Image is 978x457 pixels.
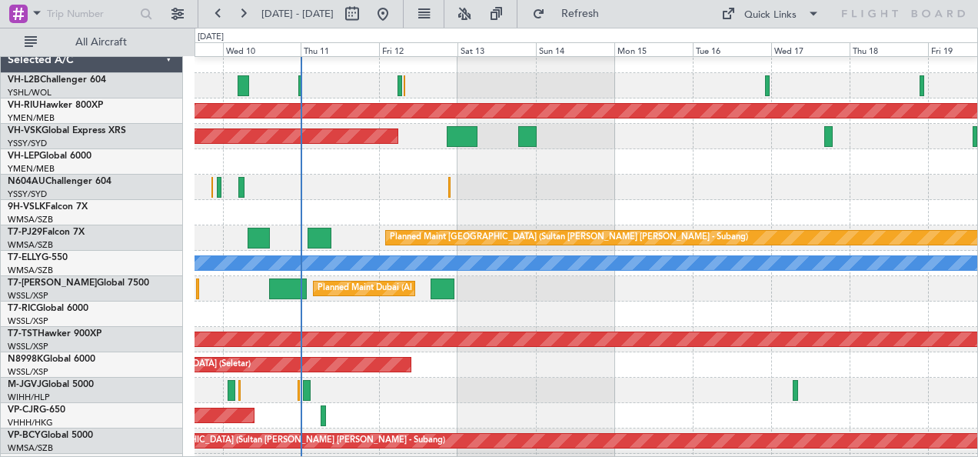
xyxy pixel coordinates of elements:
[548,8,613,19] span: Refresh
[8,152,39,161] span: VH-LEP
[390,226,748,249] div: Planned Maint [GEOGRAPHIC_DATA] (Sultan [PERSON_NAME] [PERSON_NAME] - Subang)
[8,315,48,327] a: WSSL/XSP
[8,202,88,212] a: 9H-VSLKFalcon 7X
[379,42,457,56] div: Fri 12
[8,101,39,110] span: VH-RIU
[8,228,42,237] span: T7-PJ29
[536,42,614,56] div: Sun 14
[8,228,85,237] a: T7-PJ29Falcon 7X
[8,355,43,364] span: N8998K
[614,42,693,56] div: Mon 15
[261,7,334,21] span: [DATE] - [DATE]
[8,380,42,389] span: M-JGVJ
[8,177,45,186] span: N604AU
[8,417,53,429] a: VHHH/HKG
[8,290,48,302] a: WSSL/XSP
[8,202,45,212] span: 9H-VSLK
[8,405,39,415] span: VP-CJR
[525,2,617,26] button: Refresh
[8,405,65,415] a: VP-CJRG-650
[457,42,536,56] div: Sat 13
[76,429,445,452] div: Unplanned Maint [GEOGRAPHIC_DATA] (Sultan [PERSON_NAME] [PERSON_NAME] - Subang)
[771,42,850,56] div: Wed 17
[8,75,106,85] a: VH-L2BChallenger 604
[8,341,48,352] a: WSSL/XSP
[8,177,111,186] a: N604AUChallenger 604
[8,214,53,225] a: WMSA/SZB
[693,42,771,56] div: Tue 16
[8,112,55,124] a: YMEN/MEB
[714,2,827,26] button: Quick Links
[8,431,41,440] span: VP-BCY
[8,126,42,135] span: VH-VSK
[8,87,52,98] a: YSHL/WOL
[8,279,149,288] a: T7-[PERSON_NAME]Global 7500
[318,277,469,300] div: Planned Maint Dubai (Al Maktoum Intl)
[8,239,53,251] a: WMSA/SZB
[8,366,48,378] a: WSSL/XSP
[8,329,38,339] span: T7-TST
[8,392,50,403] a: WIHH/HLP
[198,31,224,44] div: [DATE]
[8,304,36,313] span: T7-RIC
[301,42,379,56] div: Thu 11
[8,126,126,135] a: VH-VSKGlobal Express XRS
[8,188,47,200] a: YSSY/SYD
[8,152,91,161] a: VH-LEPGlobal 6000
[8,253,68,262] a: T7-ELLYG-550
[8,355,95,364] a: N8998KGlobal 6000
[47,2,135,25] input: Trip Number
[223,42,301,56] div: Wed 10
[8,101,103,110] a: VH-RIUHawker 800XP
[8,253,42,262] span: T7-ELLY
[8,138,47,149] a: YSSY/SYD
[8,75,40,85] span: VH-L2B
[17,30,167,55] button: All Aircraft
[8,279,97,288] span: T7-[PERSON_NAME]
[8,329,101,339] a: T7-TSTHawker 900XP
[8,163,55,175] a: YMEN/MEB
[8,380,94,389] a: M-JGVJGlobal 5000
[8,265,53,276] a: WMSA/SZB
[40,37,162,48] span: All Aircraft
[8,442,53,454] a: WMSA/SZB
[744,8,797,23] div: Quick Links
[8,304,88,313] a: T7-RICGlobal 6000
[8,431,93,440] a: VP-BCYGlobal 5000
[850,42,928,56] div: Thu 18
